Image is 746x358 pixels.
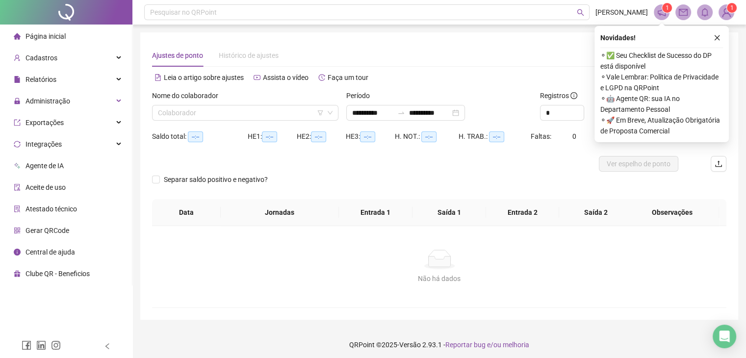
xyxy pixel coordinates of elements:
[700,8,709,17] span: bell
[666,4,669,11] span: 1
[26,227,69,234] span: Gerar QRCode
[26,76,56,83] span: Relatórios
[572,132,576,140] span: 0
[263,74,309,81] span: Assista o vídeo
[395,131,459,142] div: H. NOT.:
[26,54,57,62] span: Cadastros
[317,110,323,116] span: filter
[421,131,437,142] span: --:--
[164,273,715,284] div: Não há dados
[399,341,421,349] span: Versão
[22,340,31,350] span: facebook
[160,174,272,185] span: Separar saldo positivo e negativo?
[14,184,21,191] span: audit
[445,341,529,349] span: Reportar bug e/ou melhoria
[152,131,248,142] div: Saldo total:
[51,340,61,350] span: instagram
[486,199,560,226] th: Entrada 2
[626,199,720,226] th: Observações
[26,205,77,213] span: Atestado técnico
[104,343,111,350] span: left
[412,199,486,226] th: Saída 1
[14,33,21,40] span: home
[327,110,333,116] span: down
[14,98,21,104] span: lock
[154,74,161,81] span: file-text
[14,205,21,212] span: solution
[559,199,633,226] th: Saída 2
[727,3,737,13] sup: Atualize o seu contato no menu Meus Dados
[328,74,368,81] span: Faça um tour
[221,199,339,226] th: Jornadas
[600,93,723,115] span: ⚬ 🤖 Agente QR: sua IA no Departamento Pessoal
[297,131,346,142] div: HE 2:
[152,90,225,101] label: Nome do colaborador
[713,325,736,348] div: Open Intercom Messenger
[360,131,375,142] span: --:--
[595,7,648,18] span: [PERSON_NAME]
[599,156,678,172] button: Ver espelho de ponto
[26,32,66,40] span: Página inicial
[715,160,722,168] span: upload
[600,32,636,43] span: Novidades !
[26,248,75,256] span: Central de ajuda
[346,131,395,142] div: HE 3:
[397,109,405,117] span: to
[318,74,325,81] span: history
[26,183,66,191] span: Aceite de uso
[14,249,21,256] span: info-circle
[489,131,504,142] span: --:--
[26,162,64,170] span: Agente de IA
[14,119,21,126] span: export
[719,5,734,20] img: 82759
[262,131,277,142] span: --:--
[634,207,712,218] span: Observações
[14,227,21,234] span: qrcode
[14,76,21,83] span: file
[26,97,70,105] span: Administração
[730,4,734,11] span: 1
[397,109,405,117] span: swap-right
[577,9,584,16] span: search
[14,270,21,277] span: gift
[657,8,666,17] span: notification
[714,34,720,41] span: close
[152,51,203,59] span: Ajustes de ponto
[26,119,64,127] span: Exportações
[531,132,553,140] span: Faltas:
[248,131,297,142] div: HE 1:
[14,54,21,61] span: user-add
[26,140,62,148] span: Integrações
[36,340,46,350] span: linkedin
[662,3,672,13] sup: 1
[600,115,723,136] span: ⚬ 🚀 Em Breve, Atualização Obrigatória de Proposta Comercial
[254,74,260,81] span: youtube
[164,74,244,81] span: Leia o artigo sobre ajustes
[311,131,326,142] span: --:--
[600,50,723,72] span: ⚬ ✅ Seu Checklist de Sucesso do DP está disponível
[570,92,577,99] span: info-circle
[600,72,723,93] span: ⚬ Vale Lembrar: Política de Privacidade e LGPD na QRPoint
[346,90,376,101] label: Período
[188,131,203,142] span: --:--
[14,141,21,148] span: sync
[152,199,221,226] th: Data
[26,270,90,278] span: Clube QR - Beneficios
[540,90,577,101] span: Registros
[679,8,688,17] span: mail
[339,199,412,226] th: Entrada 1
[459,131,530,142] div: H. TRAB.:
[219,51,279,59] span: Histórico de ajustes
